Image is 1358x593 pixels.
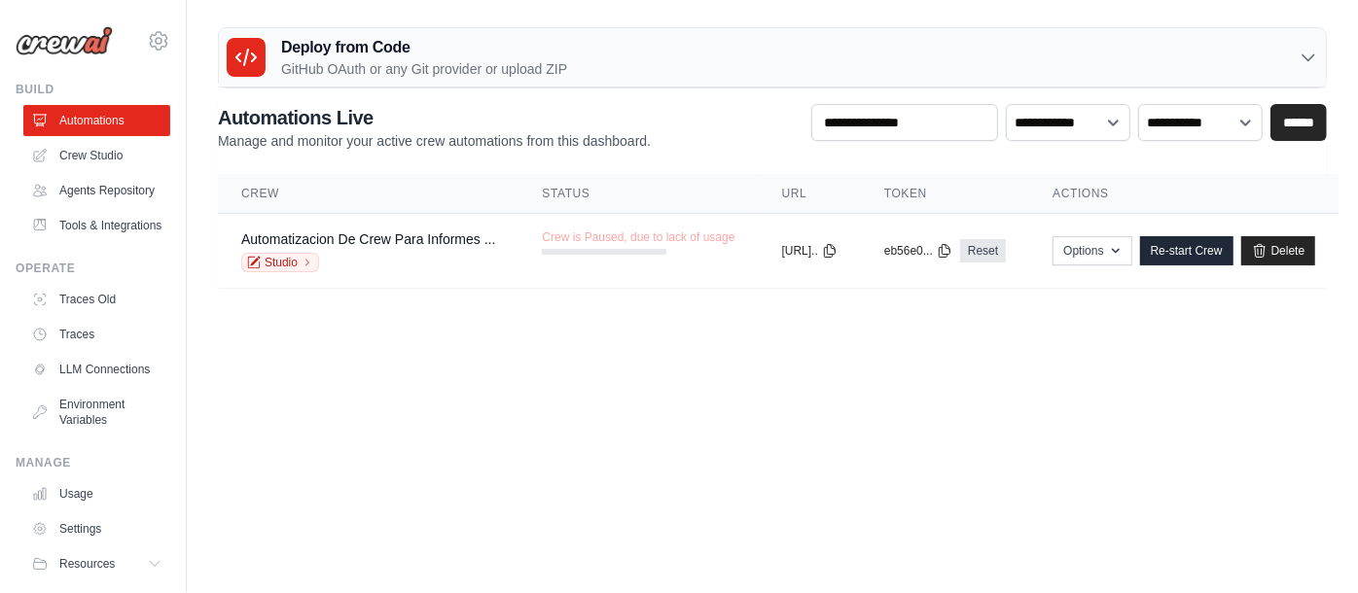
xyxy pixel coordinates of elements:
a: Automatizacion De Crew Para Informes ... [241,231,495,247]
a: Automations [23,105,170,136]
p: GitHub OAuth or any Git provider or upload ZIP [281,59,567,79]
iframe: Chat Widget [1261,500,1358,593]
a: Traces Old [23,284,170,315]
a: Re-start Crew [1140,236,1233,265]
a: Environment Variables [23,389,170,436]
th: Token [861,174,1029,214]
th: Actions [1029,174,1339,214]
a: Settings [23,513,170,544]
span: Crew is Paused, due to lack of usage [542,229,734,245]
button: Options [1053,236,1131,265]
span: Resources [59,556,115,572]
th: Crew [218,174,518,214]
a: Agents Repository [23,175,170,206]
a: Crew Studio [23,140,170,171]
div: Manage [16,455,170,471]
p: Manage and monitor your active crew automations from this dashboard. [218,131,651,151]
div: Widget de chat [1261,500,1358,593]
a: LLM Connections [23,354,170,385]
th: URL [759,174,861,214]
h2: Automations Live [218,104,651,131]
a: Studio [241,253,319,272]
div: Build [16,82,170,97]
a: Usage [23,478,170,509]
button: Resources [23,548,170,579]
h3: Deploy from Code [281,36,567,59]
a: Traces [23,319,170,350]
div: Operate [16,261,170,276]
a: Tools & Integrations [23,210,170,241]
a: Reset [960,239,1006,262]
button: eb56e0... [884,243,952,259]
a: Delete [1241,236,1316,265]
th: Status [518,174,758,214]
img: Logo [16,26,113,55]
